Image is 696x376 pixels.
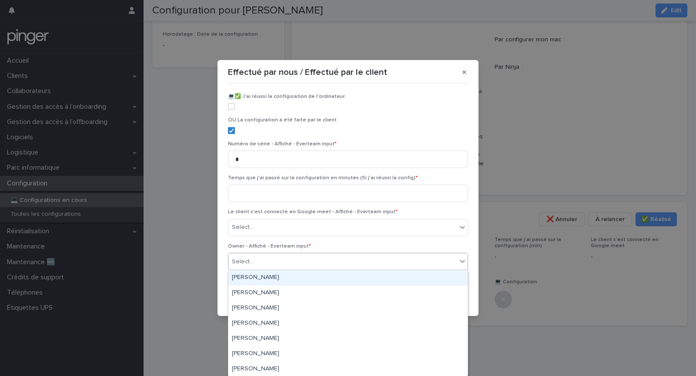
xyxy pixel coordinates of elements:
p: Effectué par nous / Effectué par le client [228,67,387,77]
div: Select... [232,223,254,232]
div: Abel Terrier [228,270,468,285]
div: Arthur Seguret [228,331,468,346]
span: Numéro de série - Affiché - Everteam input [228,141,337,147]
span: Temps que j'ai passé sur la configuration en minutes (Si j'ai réussi la config) [228,175,418,181]
span: Le client s’est connecté en Google meet - Affiché - Everteam input [228,209,398,215]
span: 💻​✅​ J'ai réussi la configuration de l'ordinateur [228,94,345,99]
span: Owner - Affiché - Everteam input [228,244,311,249]
div: Select... [232,257,254,266]
div: Alexandra Ceddia [228,301,468,316]
div: Aurélien Negret [228,346,468,362]
span: OU La configuration a été faite par le client [228,117,337,123]
div: Adrien Santos [228,285,468,301]
div: Arnaud Menay [228,316,468,331]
